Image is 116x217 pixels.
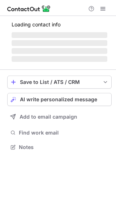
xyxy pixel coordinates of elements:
span: Add to email campaign [20,114,77,120]
button: Find work email [7,128,112,138]
img: ContactOut v5.3.10 [7,4,51,13]
span: AI write personalized message [20,97,97,102]
button: save-profile-one-click [7,76,112,89]
button: AI write personalized message [7,93,112,106]
div: Save to List / ATS / CRM [20,79,99,85]
span: ‌ [12,32,107,38]
p: Loading contact info [12,22,107,27]
button: Notes [7,142,112,152]
span: ‌ [12,40,107,46]
span: ‌ [12,48,107,54]
span: Notes [19,144,109,150]
span: Find work email [19,129,109,136]
span: ‌ [12,56,107,62]
button: Add to email campaign [7,110,112,123]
